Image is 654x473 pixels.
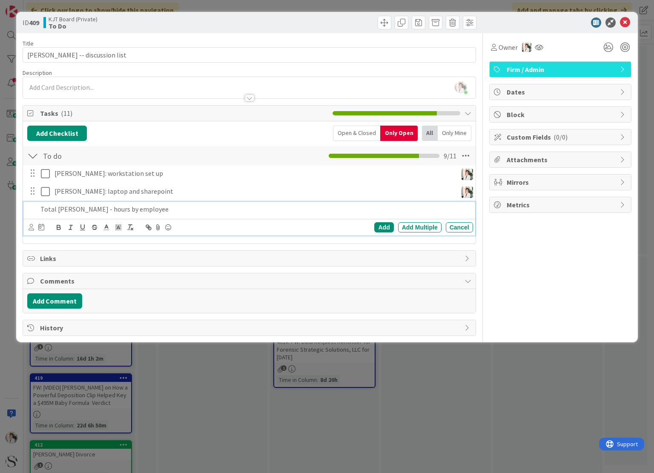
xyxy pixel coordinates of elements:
[40,204,469,214] p: Total [PERSON_NAME] - hours by employee
[507,132,616,142] span: Custom Fields
[374,222,393,232] div: Add
[61,109,72,118] span: ( 11 )
[23,47,476,63] input: type card name here...
[398,222,442,232] div: Add Multiple
[54,169,454,178] p: [PERSON_NAME]: workstation set up
[554,133,568,141] span: ( 0/0 )
[507,87,616,97] span: Dates
[522,43,531,52] img: KT
[27,126,87,141] button: Add Checklist
[507,177,616,187] span: Mirrors
[40,148,232,163] input: Add Checklist...
[507,200,616,210] span: Metrics
[23,17,39,28] span: ID
[23,69,52,77] span: Description
[40,108,328,118] span: Tasks
[462,169,473,180] img: KT
[499,42,518,52] span: Owner
[380,126,418,141] div: Only Open
[422,126,438,141] div: All
[49,16,98,23] span: KJT Board (Private)
[455,81,467,93] img: khuw9Zwdgjik5dLLghHNcNXsaTe6KtJG.jpg
[27,293,82,309] button: Add Comment
[23,40,34,47] label: Title
[462,186,473,198] img: KT
[29,18,39,27] b: 409
[446,222,473,232] div: Cancel
[40,323,460,333] span: History
[54,186,454,196] p: [PERSON_NAME]: laptop and sharepoint
[18,1,39,11] span: Support
[507,155,616,165] span: Attachments
[333,126,380,141] div: Open & Closed
[507,64,616,75] span: Firm / Admin
[444,151,456,161] span: 9 / 11
[40,253,460,264] span: Links
[438,126,471,141] div: Only Mine
[40,276,460,286] span: Comments
[507,109,616,120] span: Block
[49,23,98,29] b: To Do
